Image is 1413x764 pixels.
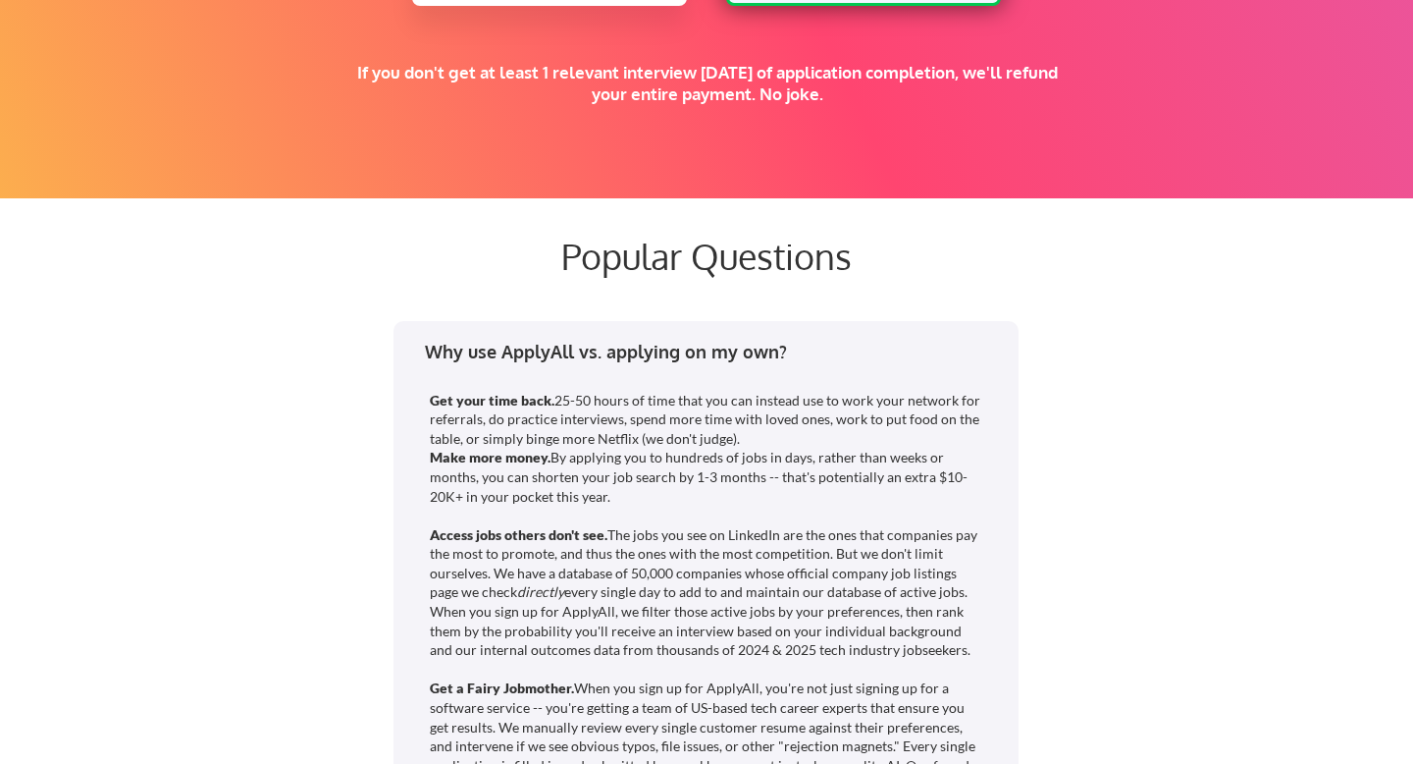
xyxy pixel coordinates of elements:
div: Why use ApplyAll vs. applying on my own? [425,340,1001,364]
strong: Get your time back. [430,392,554,409]
strong: Access jobs others don't see. [430,526,607,543]
strong: Make more money. [430,449,550,465]
strong: Get a Fairy Jobmother. [430,680,574,696]
div: Popular Questions [235,235,1177,277]
div: If you don't get at least 1 relevant interview [DATE] of application completion, we'll refund you... [341,62,1073,105]
em: directly [517,583,564,600]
